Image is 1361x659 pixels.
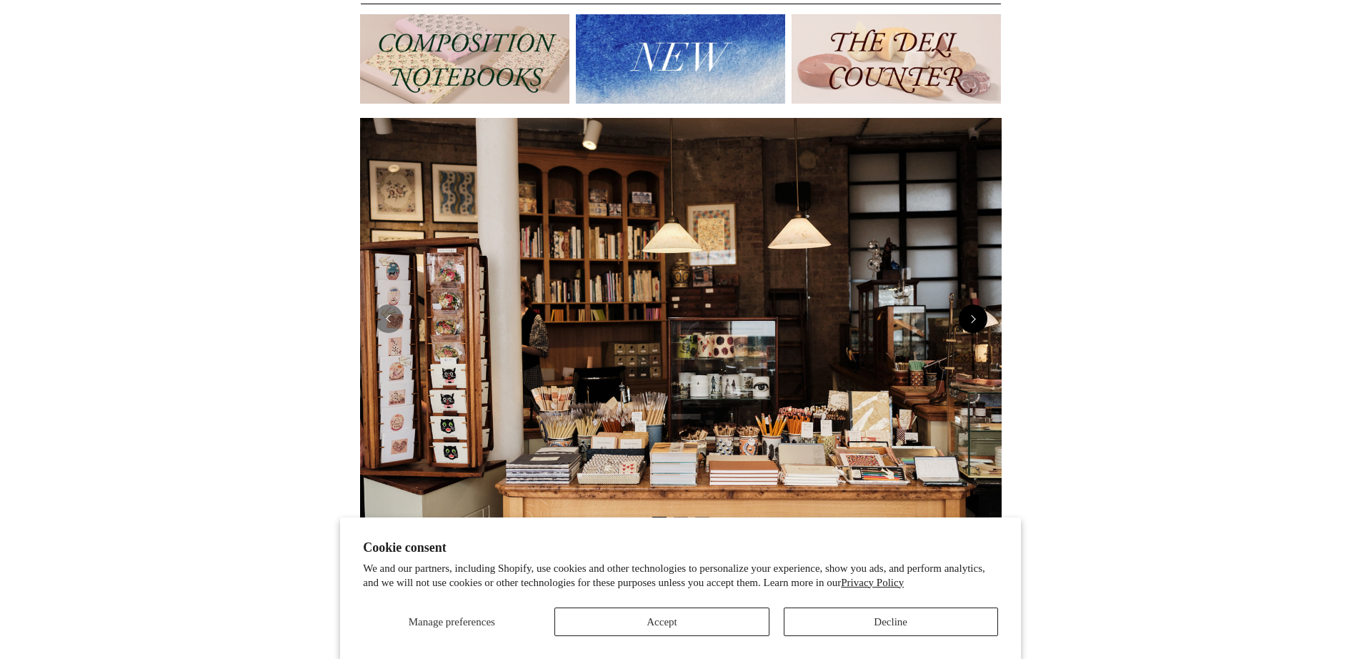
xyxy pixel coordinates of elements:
img: 20250131 INSIDE OF THE SHOP.jpg__PID:b9484a69-a10a-4bde-9e8d-1408d3d5e6ad [360,118,1002,521]
button: Manage preferences [363,608,540,636]
img: New.jpg__PID:f73bdf93-380a-4a35-bcfe-7823039498e1 [576,14,785,104]
img: 202302 Composition ledgers.jpg__PID:69722ee6-fa44-49dd-a067-31375e5d54ec [360,14,569,104]
a: Privacy Policy [841,577,904,588]
button: Previous [374,304,403,333]
button: Decline [784,608,998,636]
span: Manage preferences [409,616,495,628]
button: Accept [554,608,769,636]
button: Next [959,304,987,333]
p: We and our partners, including Shopify, use cookies and other technologies to personalize your ex... [363,562,998,590]
h2: Cookie consent [363,540,998,555]
img: The Deli Counter [792,14,1001,104]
